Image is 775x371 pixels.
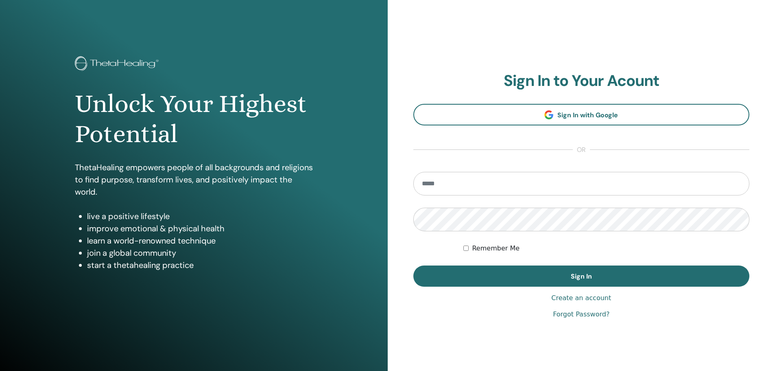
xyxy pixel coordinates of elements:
a: Forgot Password? [553,310,609,319]
li: learn a world-renowned technique [87,235,313,247]
span: Sign In [571,272,592,281]
li: improve emotional & physical health [87,222,313,235]
li: start a thetahealing practice [87,259,313,271]
span: or [573,145,590,155]
div: Keep me authenticated indefinitely or until I manually logout [463,244,749,253]
a: Create an account [551,293,611,303]
label: Remember Me [472,244,520,253]
span: Sign In with Google [557,111,618,119]
a: Sign In with Google [413,104,750,125]
li: live a positive lifestyle [87,210,313,222]
h2: Sign In to Your Acount [413,72,750,90]
h1: Unlock Your Highest Potential [75,89,313,149]
li: join a global community [87,247,313,259]
p: ThetaHealing empowers people of all backgrounds and religions to find purpose, transform lives, a... [75,161,313,198]
button: Sign In [413,266,750,287]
